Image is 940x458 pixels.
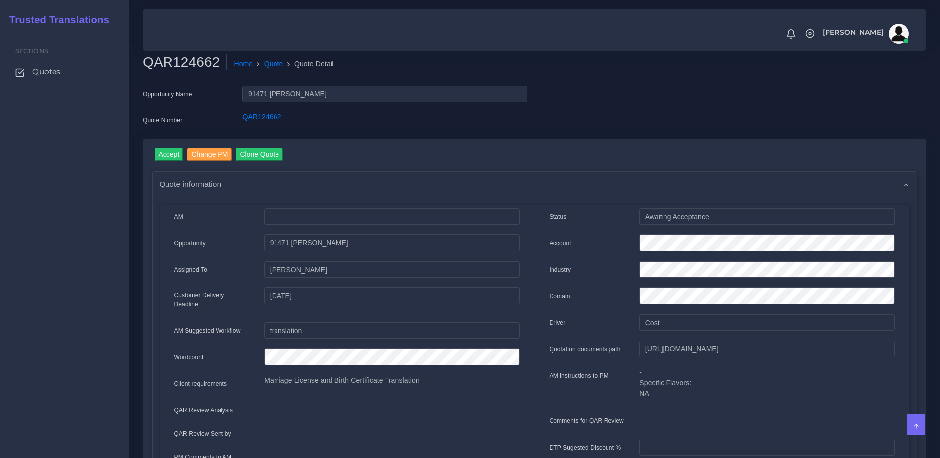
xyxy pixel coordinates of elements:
a: QAR124662 [242,113,281,121]
label: Driver [550,318,566,327]
label: Opportunity Name [143,90,192,99]
a: Quotes [7,61,121,82]
span: [PERSON_NAME] [823,29,884,36]
span: Quote information [160,178,221,190]
a: [PERSON_NAME]avatar [818,24,912,44]
label: Wordcount [174,353,204,362]
label: Quotation documents path [550,345,621,354]
a: Quote [264,59,283,69]
label: Account [550,239,571,248]
a: Home [234,59,253,69]
label: QAR Review Sent by [174,429,231,438]
li: Quote Detail [283,59,334,69]
label: Domain [550,292,570,301]
p: Marriage License and Birth Certificate Translation [264,375,519,386]
span: Sections [15,47,48,55]
h2: QAR124662 [143,54,227,71]
label: Status [550,212,567,221]
div: Quote information [153,172,917,197]
p: - Specific Flavors: NA [639,367,894,399]
label: Opportunity [174,239,206,248]
label: QAR Review Analysis [174,406,233,415]
span: Quotes [32,66,60,77]
label: Quote Number [143,116,182,125]
input: Change PM [187,148,232,161]
label: Customer Delivery Deadline [174,291,250,309]
label: AM Suggested Workflow [174,326,241,335]
img: avatar [889,24,909,44]
label: Industry [550,265,571,274]
input: pm [264,261,519,278]
label: Comments for QAR Review [550,416,624,425]
label: AM instructions to PM [550,371,609,380]
label: DTP Sugested Discount % [550,443,621,452]
label: Assigned To [174,265,208,274]
a: Trusted Translations [2,12,109,28]
input: Accept [155,148,184,161]
label: AM [174,212,183,221]
h2: Trusted Translations [2,14,109,26]
label: Client requirements [174,379,227,388]
input: Clone Quote [236,148,283,161]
